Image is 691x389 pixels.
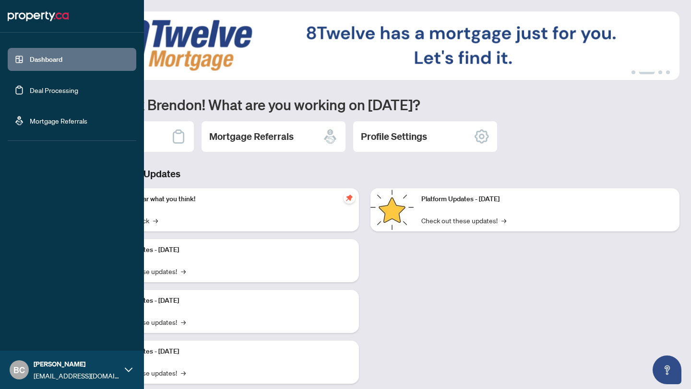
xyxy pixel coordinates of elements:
span: BC [13,363,25,377]
span: pushpin [344,192,355,204]
img: Slide 1 [50,11,679,80]
button: Open asap [653,355,681,384]
span: → [501,215,506,226]
span: → [181,266,186,276]
span: → [153,215,158,226]
button: 1 [631,70,635,74]
a: Mortgage Referrals [30,116,87,125]
span: [EMAIL_ADDRESS][DOMAIN_NAME] [34,370,120,381]
img: logo [8,9,69,24]
span: → [181,367,186,378]
img: Platform Updates - June 23, 2025 [370,188,414,231]
span: [PERSON_NAME] [34,359,120,369]
span: → [181,317,186,327]
p: Platform Updates - [DATE] [101,346,351,357]
a: Dashboard [30,55,62,64]
p: Platform Updates - [DATE] [101,296,351,306]
button: 2 [639,70,655,74]
h2: Profile Settings [361,130,427,143]
a: Deal Processing [30,86,78,94]
p: Platform Updates - [DATE] [421,194,672,205]
p: Platform Updates - [DATE] [101,245,351,255]
a: Check out these updates!→ [421,215,506,226]
button: 3 [658,70,662,74]
h2: Mortgage Referrals [209,130,294,143]
button: 4 [666,70,670,74]
h1: Welcome back Brendon! What are you working on [DATE]? [50,95,679,114]
h3: Brokerage & Industry Updates [50,167,679,181]
p: We want to hear what you think! [101,194,351,205]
